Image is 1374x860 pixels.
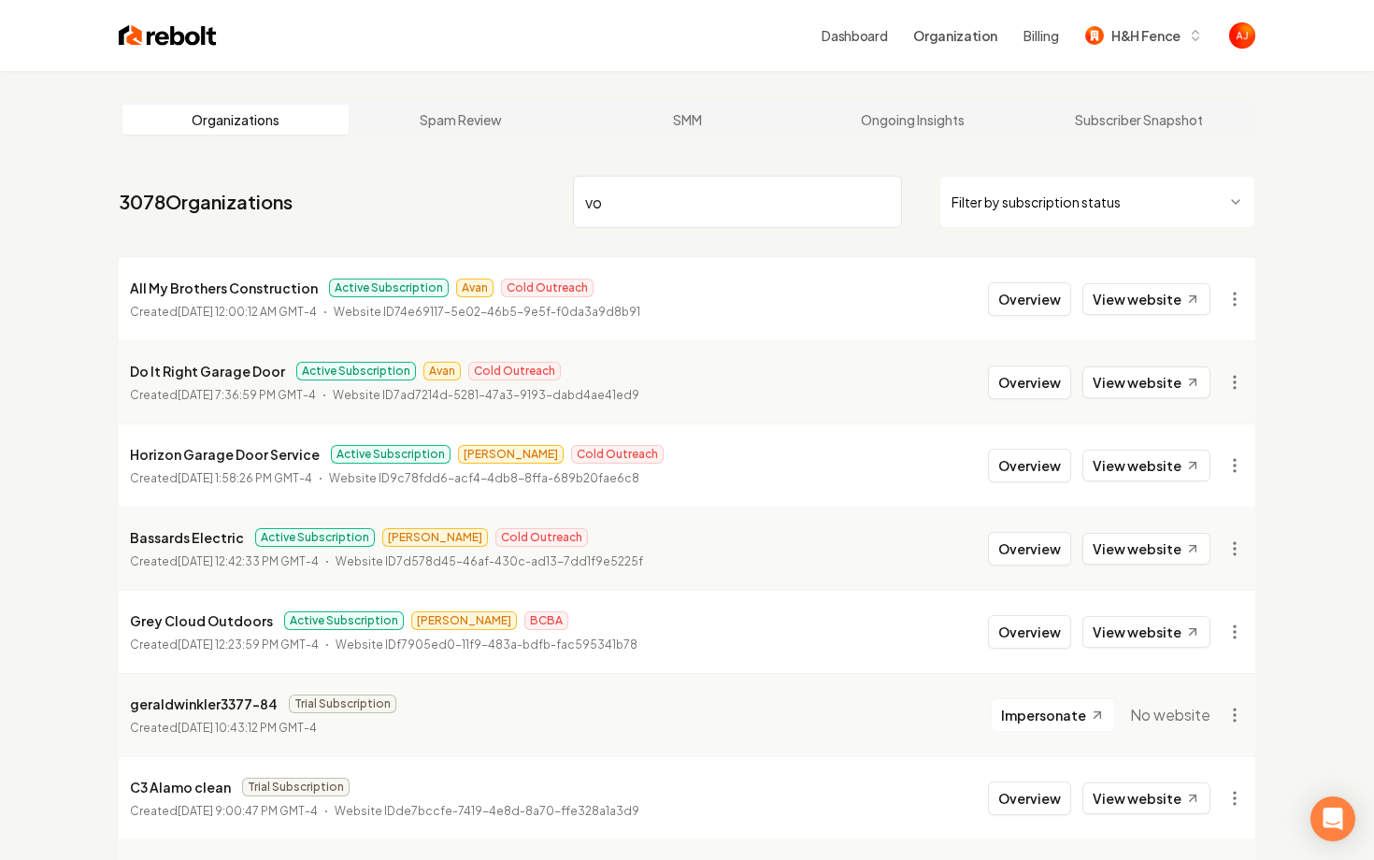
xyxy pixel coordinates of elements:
p: Website ID 7ad7214d-5281-47a3-9193-dabd4ae41ed9 [333,386,639,405]
button: Overview [988,781,1071,815]
span: Active Subscription [331,445,451,464]
p: Created [130,552,319,571]
p: C3 Alamo clean [130,776,231,798]
span: [PERSON_NAME] [382,528,488,547]
time: [DATE] 12:42:33 PM GMT-4 [178,554,319,568]
p: Created [130,719,317,738]
span: Avan [456,279,494,297]
span: H&H Fence [1111,26,1181,46]
span: Cold Outreach [468,362,561,380]
img: Austin Jellison [1229,22,1255,49]
p: All My Brothers Construction [130,277,318,299]
a: View website [1082,533,1210,565]
a: Spam Review [349,105,575,135]
p: Bassards Electric [130,526,244,549]
img: Rebolt Logo [119,22,217,49]
span: Cold Outreach [495,528,588,547]
span: No website [1130,704,1210,726]
button: Billing [1023,26,1059,45]
span: [PERSON_NAME] [458,445,564,464]
p: Website ID 9c78fdd6-acf4-4db8-8ffa-689b20fae6c8 [329,469,639,488]
time: [DATE] 7:36:59 PM GMT-4 [178,388,316,402]
p: Website ID 74e69117-5e02-46b5-9e5f-f0da3a9d8b91 [334,303,640,322]
button: Overview [988,282,1071,316]
span: Active Subscription [296,362,416,380]
a: View website [1082,616,1210,648]
p: Website ID 7d578d45-46af-430c-ad13-7dd1f9e5225f [336,552,643,571]
a: SMM [574,105,800,135]
p: Created [130,386,316,405]
span: Trial Subscription [289,695,396,713]
p: Created [130,469,312,488]
p: Website ID de7bccfe-7419-4e8d-8a70-ffe328a1a3d9 [335,802,639,821]
p: Created [130,303,317,322]
p: Website ID f7905ed0-11f9-483a-bdfb-fac595341b78 [336,636,637,654]
p: Grey Cloud Outdoors [130,609,273,632]
button: Overview [988,615,1071,649]
button: Organization [902,19,1009,52]
button: Overview [988,532,1071,566]
a: Organizations [122,105,349,135]
a: 3078Organizations [119,189,293,215]
span: Trial Subscription [242,778,350,796]
p: Created [130,802,318,821]
span: [PERSON_NAME] [411,611,517,630]
p: Created [130,636,319,654]
p: Horizon Garage Door Service [130,443,320,466]
a: Subscriber Snapshot [1025,105,1252,135]
time: [DATE] 10:43:12 PM GMT-4 [178,721,317,735]
p: geraldwinkler3377-84 [130,693,278,715]
button: Open user button [1229,22,1255,49]
span: Cold Outreach [501,279,594,297]
time: [DATE] 1:58:26 PM GMT-4 [178,471,312,485]
div: Open Intercom Messenger [1310,796,1355,841]
span: BCBA [524,611,568,630]
a: View website [1082,782,1210,814]
span: Active Subscription [284,611,404,630]
time: [DATE] 9:00:47 PM GMT-4 [178,804,318,818]
time: [DATE] 12:23:59 PM GMT-4 [178,638,319,652]
button: Impersonate [991,698,1115,732]
a: Dashboard [822,26,887,45]
a: View website [1082,450,1210,481]
a: View website [1082,366,1210,398]
button: Overview [988,449,1071,482]
span: Avan [423,362,461,380]
img: H&H Fence [1085,26,1104,45]
input: Search by name or ID [573,176,902,228]
a: View website [1082,283,1210,315]
span: Impersonate [1001,706,1086,724]
a: Ongoing Insights [800,105,1026,135]
span: Active Subscription [329,279,449,297]
p: Do It Right Garage Door [130,360,285,382]
time: [DATE] 12:00:12 AM GMT-4 [178,305,317,319]
span: Active Subscription [255,528,375,547]
span: Cold Outreach [571,445,664,464]
button: Overview [988,365,1071,399]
